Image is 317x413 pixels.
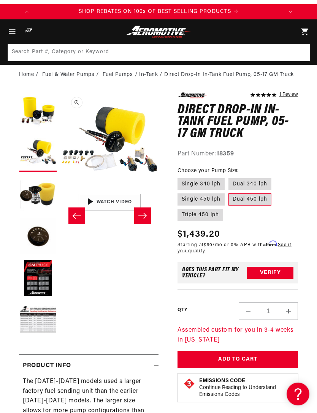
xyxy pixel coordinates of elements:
summary: Menu [4,19,21,44]
div: 3 of 4 [34,8,283,16]
a: Fuel & Water Pumps [42,71,95,79]
div: Part Number: [178,149,298,159]
button: Add to Cart [178,351,298,368]
li: In-Tank [139,71,164,79]
strong: Emissions Code [199,378,245,384]
a: Home [19,71,34,79]
label: QTY [178,307,187,313]
button: Translation missing: en.sections.announcements.previous_announcement [19,4,34,19]
button: Load image 4 in gallery view [19,218,57,256]
div: Announcement [34,8,283,16]
label: Single 450 lph [178,193,225,206]
img: Emissions code [183,378,195,390]
label: Dual 450 lph [228,193,271,206]
img: Aeromotive [125,25,192,38]
a: SHOP REBATES ON 100s OF BEST SELLING PRODUCTS [34,8,283,16]
h2: Product Info [23,361,71,371]
p: Starting at /mo or 0% APR with . [178,241,298,255]
button: Slide left [68,207,85,224]
span: $1,439.20 [178,228,220,241]
span: SHOP REBATES ON 100s OF BEST SELLING PRODUCTS [79,9,231,14]
button: Emissions CodeContinue Reading to Understand Emissions Codes [199,378,292,398]
summary: Product Info [19,355,158,377]
label: Dual 340 lph [228,178,271,190]
legend: Choose your Pump Size: [178,167,239,175]
nav: breadcrumbs [19,71,298,79]
div: Does This part fit My vehicle? [182,267,247,279]
label: Single 340 lph [178,178,225,190]
button: Search Part #, Category or Keyword [292,44,309,61]
button: Load image 3 in gallery view [19,176,57,214]
a: Fuel Pumps [103,71,133,79]
button: Translation missing: en.sections.announcements.next_announcement [283,4,298,19]
button: Slide right [134,207,151,224]
a: 1 reviews [279,92,298,98]
button: Load image 1 in gallery view [19,92,57,130]
button: Load image 6 in gallery view [19,301,57,339]
input: Search Part #, Category or Keyword [8,44,310,61]
button: Load image 5 in gallery view [19,260,57,297]
p: Continue Reading to Understand Emissions Codes [199,385,292,398]
media-gallery: Gallery Viewer [19,92,158,339]
span: $90 [204,243,212,247]
button: Load image 2 in gallery view [19,134,57,172]
p: Assembled custom for you in 3-4 weeks in [US_STATE] [178,326,298,345]
span: Affirm [263,241,277,247]
h1: Direct Drop-In In-Tank Fuel Pump, 05-17 GM Truck [178,104,298,140]
label: Triple 450 lph [178,209,223,221]
strong: 18359 [217,151,234,157]
button: Verify [247,267,293,279]
li: Direct Drop-In In-Tank Fuel Pump, 05-17 GM Truck [164,71,294,79]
